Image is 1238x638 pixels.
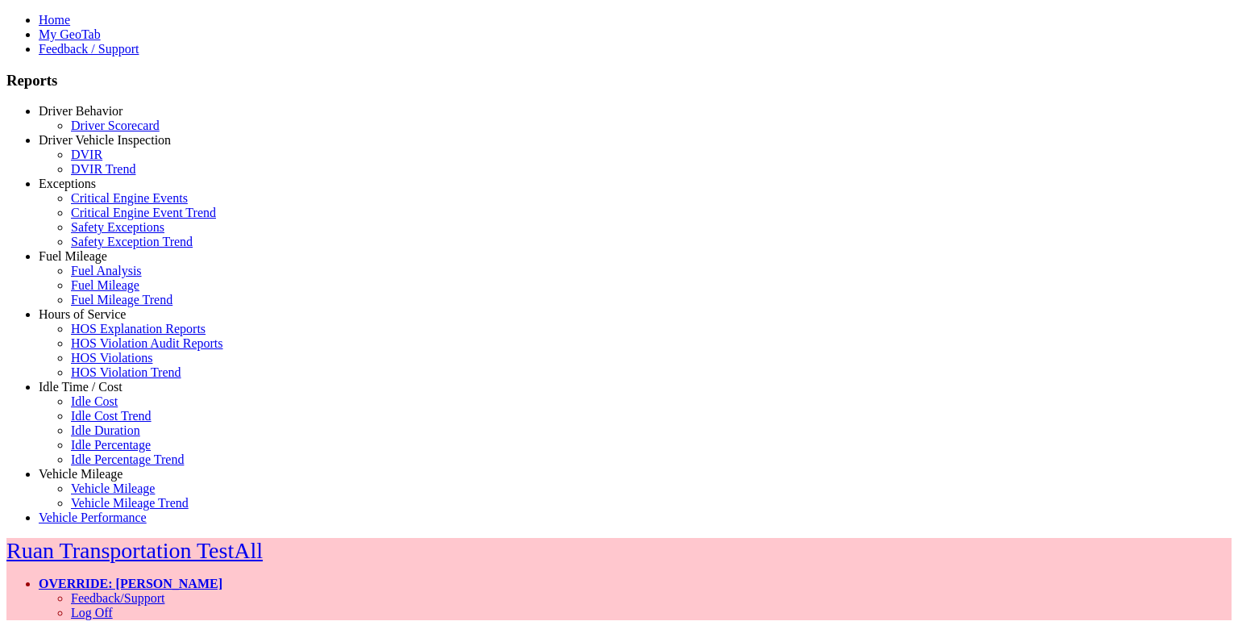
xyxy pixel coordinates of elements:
[39,104,123,118] a: Driver Behavior
[71,336,223,350] a: HOS Violation Audit Reports
[71,293,172,306] a: Fuel Mileage Trend
[71,322,206,336] a: HOS Explanation Reports
[71,606,113,619] a: Log Off
[71,162,135,176] a: DVIR Trend
[71,394,118,408] a: Idle Cost
[71,278,139,292] a: Fuel Mileage
[71,264,142,277] a: Fuel Analysis
[6,72,1232,90] h3: Reports
[71,438,151,452] a: Idle Percentage
[39,577,222,590] a: OVERRIDE: [PERSON_NAME]
[39,133,171,147] a: Driver Vehicle Inspection
[71,351,152,365] a: HOS Violations
[71,496,189,510] a: Vehicle Mileage Trend
[39,511,147,524] a: Vehicle Performance
[71,482,155,495] a: Vehicle Mileage
[71,235,193,248] a: Safety Exception Trend
[71,365,181,379] a: HOS Violation Trend
[71,452,184,466] a: Idle Percentage Trend
[39,380,123,394] a: Idle Time / Cost
[71,409,152,423] a: Idle Cost Trend
[71,191,188,205] a: Critical Engine Events
[39,467,123,481] a: Vehicle Mileage
[71,220,164,234] a: Safety Exceptions
[71,206,216,219] a: Critical Engine Event Trend
[39,13,70,27] a: Home
[39,177,96,190] a: Exceptions
[71,423,140,437] a: Idle Duration
[39,42,139,56] a: Feedback / Support
[6,538,263,563] a: Ruan Transportation TestAll
[71,591,164,605] a: Feedback/Support
[39,307,126,321] a: Hours of Service
[71,119,160,132] a: Driver Scorecard
[39,27,101,41] a: My GeoTab
[71,148,102,161] a: DVIR
[39,249,107,263] a: Fuel Mileage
